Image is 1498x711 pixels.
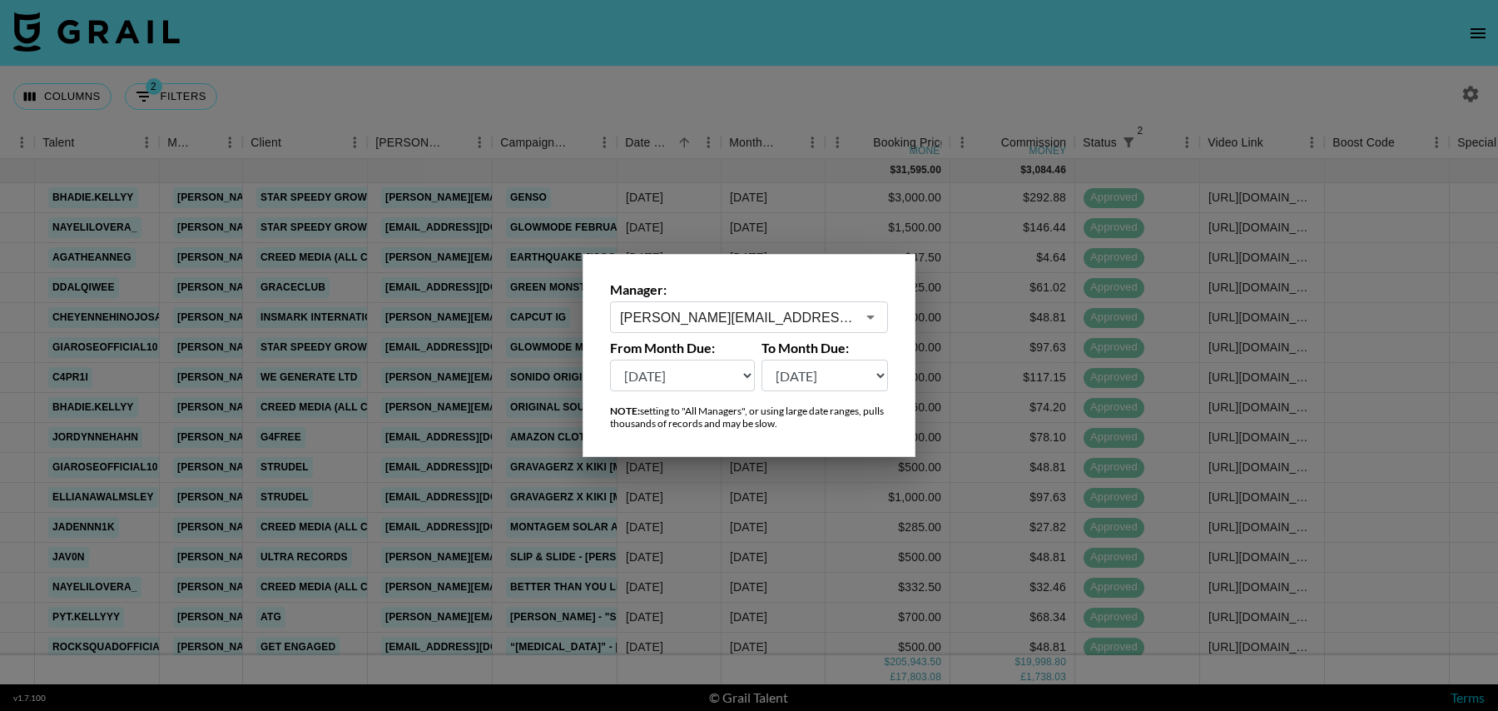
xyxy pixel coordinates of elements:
div: setting to "All Managers", or using large date ranges, pulls thousands of records and may be slow. [610,405,888,430]
label: From Month Due: [610,340,755,356]
strong: NOTE: [610,405,640,417]
button: Open [859,306,882,329]
label: Manager: [610,281,888,298]
label: To Month Due: [761,340,889,356]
